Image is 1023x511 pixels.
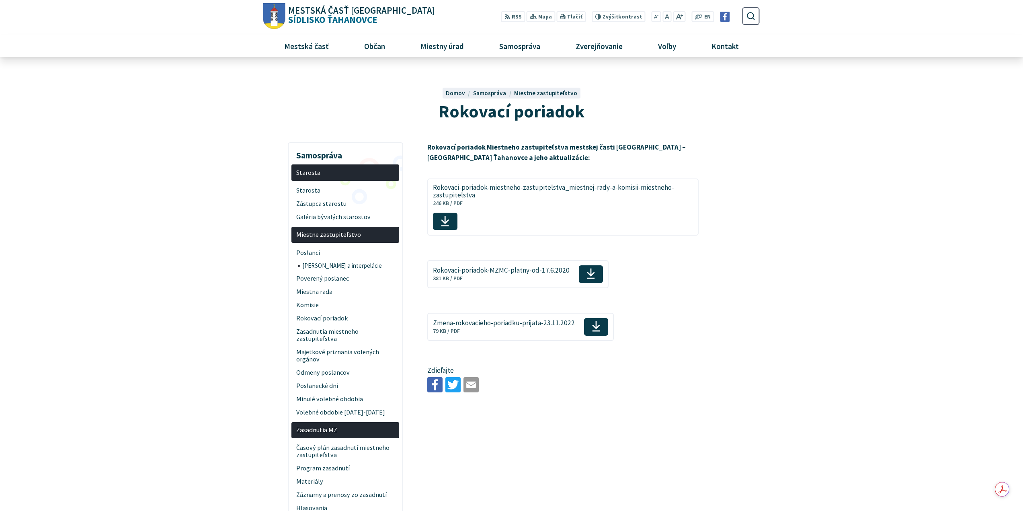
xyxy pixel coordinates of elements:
span: Zvýšiť [603,13,618,20]
a: Miestny úrad [406,35,478,57]
span: EN [704,13,711,21]
a: Starosta [291,164,399,181]
p: Zdieľajte [427,365,699,376]
a: Poslanci [291,246,399,259]
button: Zmenšiť veľkosť písma [652,11,661,22]
span: 381 KB / PDF [433,275,463,282]
img: Zdieľať na Twitteri [445,377,461,392]
a: Samospráva [485,35,555,57]
a: Zasadnutia miestneho zastupiteľstva [291,325,399,346]
span: Zástupca starostu [296,197,395,210]
span: Starosta [296,166,395,179]
span: Kontakt [709,35,742,57]
span: Domov [446,89,465,97]
a: Volebné obdobie [DATE]-[DATE] [291,406,399,419]
a: Logo Sídlisko Ťahanovce, prejsť na domovskú stránku. [263,3,435,29]
span: Starosta [296,184,395,197]
span: Časový plán zasadnutí miestneho zastupiteľstva [296,441,395,462]
span: Minulé volebné obdobia [296,392,395,406]
span: Galéria bývalých starostov [296,210,395,224]
span: Odmeny poslancov [296,366,395,379]
a: Voľby [644,35,691,57]
button: Nastaviť pôvodnú veľkosť písma [662,11,671,22]
span: Poverený poslanec [296,272,395,285]
span: 246 KB / PDF [433,200,463,207]
button: Tlačiť [557,11,586,22]
a: Majetkové priznania volených orgánov [291,345,399,366]
a: Rokovaci-poriadok-MZMC-platny-od-17.6.2020381 KB / PDF [427,260,608,288]
span: Záznamy a prenosy zo zasadnutí [296,488,395,501]
span: Volebné obdobie [DATE]-[DATE] [296,406,395,419]
span: Zmena-rokovacieho-poriadku-prijata-23.11.2022 [433,319,575,327]
span: Komisie [296,299,395,312]
a: EN [702,13,713,21]
a: Miestna rada [291,285,399,299]
span: Miestny úrad [417,35,467,57]
span: RSS [512,13,522,21]
span: Rokovací poriadok [439,100,584,122]
a: RSS [501,11,525,22]
a: Rokovací poriadok [291,312,399,325]
a: Zasadnutia MZ [291,422,399,439]
span: Program zasadnutí [296,462,395,475]
button: Zväčšiť veľkosť písma [673,11,685,22]
a: Materiály [291,475,399,488]
h3: Samospráva [291,145,399,162]
a: [PERSON_NAME] a interpelácie [298,259,400,272]
a: Zástupca starostu [291,197,399,210]
img: Zdieľať e-mailom [463,377,479,392]
span: Zverejňovanie [572,35,625,57]
a: Rokovaci-poriadok-miestneho-zastupitelstva_miestnej-rady-a-komisii-miestneho-zastupitelstva246 KB... [427,179,699,236]
a: Zmena-rokovacieho-poriadku-prijata-23.11.202279 KB / PDF [427,313,613,341]
a: Galéria bývalých starostov [291,210,399,224]
span: [PERSON_NAME] a interpelácie [302,259,395,272]
span: Miestne zastupiteľstvo [296,228,395,242]
span: Zasadnutia miestneho zastupiteľstva [296,325,395,346]
a: Poslanecké dni [291,379,399,392]
a: Starosta [291,184,399,197]
a: Odmeny poslancov [291,366,399,379]
span: Rokovací poriadok [296,312,395,325]
a: Kontakt [697,35,754,57]
a: Mapa [527,11,555,22]
img: Prejsť na Facebook stránku [720,12,730,22]
button: Zvýšiťkontrast [592,11,645,22]
span: Majetkové priznania volených orgánov [296,345,395,366]
span: Samospráva [496,35,543,57]
span: Rokovaci-poriadok-MZMC-platny-od-17.6.2020 [433,267,570,274]
a: Miestne zastupiteľstvo [514,89,577,97]
img: Zdieľať na Facebooku [427,377,443,392]
a: Zverejňovanie [561,35,638,57]
a: Samospráva [473,89,514,97]
a: Záznamy a prenosy zo zasadnutí [291,488,399,501]
a: Občan [349,35,400,57]
span: 79 KB / PDF [433,328,460,335]
span: Rokovaci-poriadok-miestneho-zastupitelstva_miestnej-rady-a-komisii-miestneho-zastupitelstva [433,184,684,199]
a: Program zasadnutí [291,462,399,475]
a: Miestne zastupiteľstvo [291,227,399,243]
strong: Rokovací poriadok Miestneho zastupiteľstva mestskej časti [GEOGRAPHIC_DATA] – [GEOGRAPHIC_DATA] Ť... [427,143,686,162]
span: Mestská časť [GEOGRAPHIC_DATA] [288,6,435,15]
span: Miestna rada [296,285,395,299]
span: Občan [361,35,388,57]
span: kontrast [603,14,642,20]
a: Časový plán zasadnutí miestneho zastupiteľstva [291,441,399,462]
span: Poslanecké dni [296,379,395,392]
span: Samospráva [473,89,506,97]
span: Mapa [538,13,552,21]
a: Mestská časť [269,35,343,57]
img: Prejsť na domovskú stránku [263,3,285,29]
span: Tlačiť [567,14,582,20]
a: Minulé volebné obdobia [291,392,399,406]
span: Mestská časť [281,35,332,57]
span: Poslanci [296,246,395,259]
a: Domov [446,89,473,97]
span: Zasadnutia MZ [296,423,395,437]
a: Komisie [291,299,399,312]
span: Voľby [655,35,679,57]
span: Materiály [296,475,395,488]
a: Poverený poslanec [291,272,399,285]
span: Sídlisko Ťahanovce [285,6,435,25]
